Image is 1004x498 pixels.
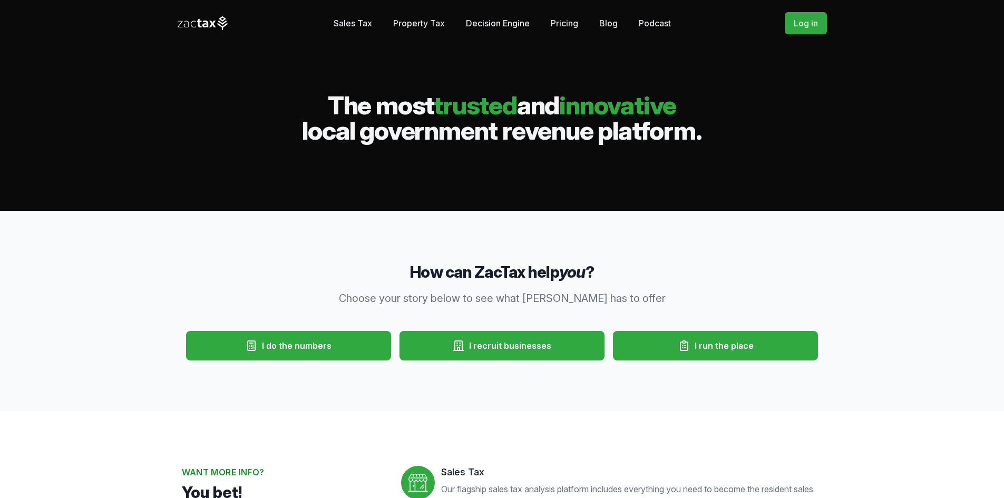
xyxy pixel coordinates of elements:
[613,331,818,360] button: I run the place
[433,90,517,121] span: trusted
[186,331,391,360] button: I do the numbers
[182,466,384,479] h2: Want more info?
[639,13,671,34] a: Podcast
[466,13,530,34] a: Decision Engine
[178,93,827,143] h2: The most and local government revenue platform.
[393,13,445,34] a: Property Tax
[559,262,586,281] em: you
[399,331,605,360] button: I recruit businesses
[551,13,578,34] a: Pricing
[334,13,372,34] a: Sales Tax
[785,12,827,34] a: Log in
[300,291,705,306] p: Choose your story below to see what [PERSON_NAME] has to offer
[695,339,754,352] span: I run the place
[262,339,332,352] span: I do the numbers
[469,339,551,352] span: I recruit businesses
[441,466,823,479] dt: Sales Tax
[599,13,618,34] a: Blog
[182,261,823,282] h3: How can ZacTax help ?
[559,90,676,121] span: innovative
